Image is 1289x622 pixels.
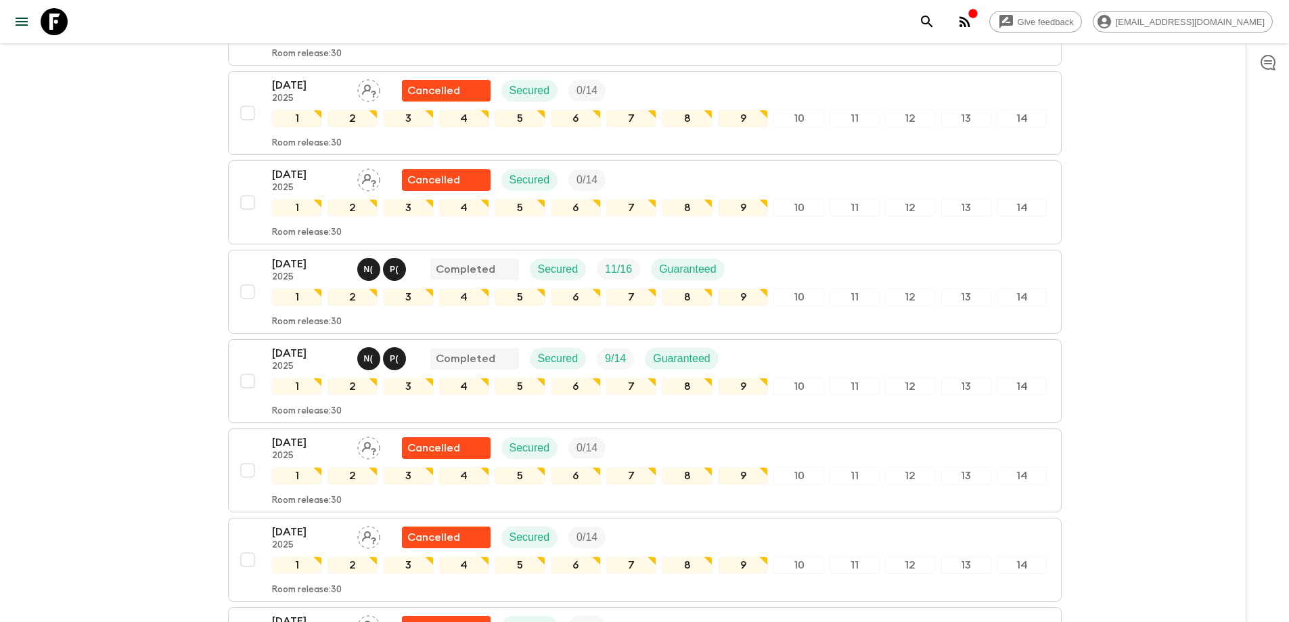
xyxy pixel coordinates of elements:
[327,110,378,127] div: 2
[662,467,712,485] div: 8
[272,77,346,93] p: [DATE]
[439,110,489,127] div: 4
[605,351,626,367] p: 9 / 14
[530,348,587,370] div: Secured
[885,467,935,485] div: 12
[941,110,991,127] div: 13
[439,556,489,574] div: 4
[272,540,346,551] p: 2025
[662,199,712,217] div: 8
[272,585,342,596] p: Room release: 30
[997,556,1047,574] div: 14
[327,378,378,395] div: 2
[272,467,322,485] div: 1
[327,467,378,485] div: 2
[551,288,601,306] div: 6
[605,261,632,277] p: 11 / 16
[272,272,346,283] p: 2025
[1010,17,1081,27] span: Give feedback
[659,261,717,277] p: Guaranteed
[606,467,656,485] div: 7
[538,351,579,367] p: Secured
[272,495,342,506] p: Room release: 30
[228,71,1062,155] button: [DATE]2025Assign pack leaderFlash Pack cancellationSecuredTrip Fill1234567891011121314Room releas...
[327,199,378,217] div: 2
[357,262,409,273] span: Nak (Vong) Sararatanak, Phat (Hoang) Trong
[718,110,768,127] div: 9
[606,556,656,574] div: 7
[272,556,322,574] div: 1
[773,378,823,395] div: 10
[436,351,495,367] p: Completed
[272,406,342,417] p: Room release: 30
[439,467,489,485] div: 4
[402,80,491,102] div: Flash Pack cancellation
[272,256,346,272] p: [DATE]
[551,556,601,574] div: 6
[989,11,1082,32] a: Give feedback
[272,110,322,127] div: 1
[327,556,378,574] div: 2
[606,110,656,127] div: 7
[402,527,491,548] div: Flash Pack cancellation
[830,556,880,574] div: 11
[653,351,710,367] p: Guaranteed
[885,288,935,306] div: 12
[941,288,991,306] div: 13
[327,288,378,306] div: 2
[830,288,880,306] div: 11
[551,467,601,485] div: 6
[272,378,322,395] div: 1
[407,529,460,546] p: Cancelled
[1108,17,1272,27] span: [EMAIL_ADDRESS][DOMAIN_NAME]
[662,556,712,574] div: 8
[228,339,1062,423] button: [DATE]2025Nak (Vong) Sararatanak, Phat (Hoang) TrongCompletedSecuredTrip FillGuaranteed1234567891...
[606,199,656,217] div: 7
[606,378,656,395] div: 7
[272,345,346,361] p: [DATE]
[228,250,1062,334] button: [DATE]2025Nak (Vong) Sararatanak, Phat (Hoang) TrongCompletedSecuredTrip FillGuaranteed1234567891...
[718,378,768,395] div: 9
[383,467,433,485] div: 3
[1093,11,1273,32] div: [EMAIL_ADDRESS][DOMAIN_NAME]
[501,169,558,191] div: Secured
[941,199,991,217] div: 13
[551,199,601,217] div: 6
[885,199,935,217] div: 12
[383,378,433,395] div: 3
[407,83,460,99] p: Cancelled
[357,83,380,94] span: Assign pack leader
[606,288,656,306] div: 7
[383,199,433,217] div: 3
[501,437,558,459] div: Secured
[568,80,606,102] div: Trip Fill
[568,437,606,459] div: Trip Fill
[773,199,823,217] div: 10
[402,437,491,459] div: Flash Pack cancellation
[662,110,712,127] div: 8
[228,160,1062,244] button: [DATE]2025Assign pack leaderFlash Pack cancellationSecuredTrip Fill1234567891011121314Room releas...
[830,467,880,485] div: 11
[718,199,768,217] div: 9
[272,451,346,462] p: 2025
[885,556,935,574] div: 12
[383,110,433,127] div: 3
[662,378,712,395] div: 8
[228,428,1062,512] button: [DATE]2025Assign pack leaderFlash Pack cancellationSecuredTrip Fill1234567891011121314Room releas...
[383,556,433,574] div: 3
[272,288,322,306] div: 1
[530,259,587,280] div: Secured
[597,259,640,280] div: Trip Fill
[773,288,823,306] div: 10
[510,172,550,188] p: Secured
[272,317,342,328] p: Room release: 30
[576,172,597,188] p: 0 / 14
[830,378,880,395] div: 11
[551,378,601,395] div: 6
[773,110,823,127] div: 10
[510,529,550,546] p: Secured
[997,288,1047,306] div: 14
[510,83,550,99] p: Secured
[662,288,712,306] div: 8
[8,8,35,35] button: menu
